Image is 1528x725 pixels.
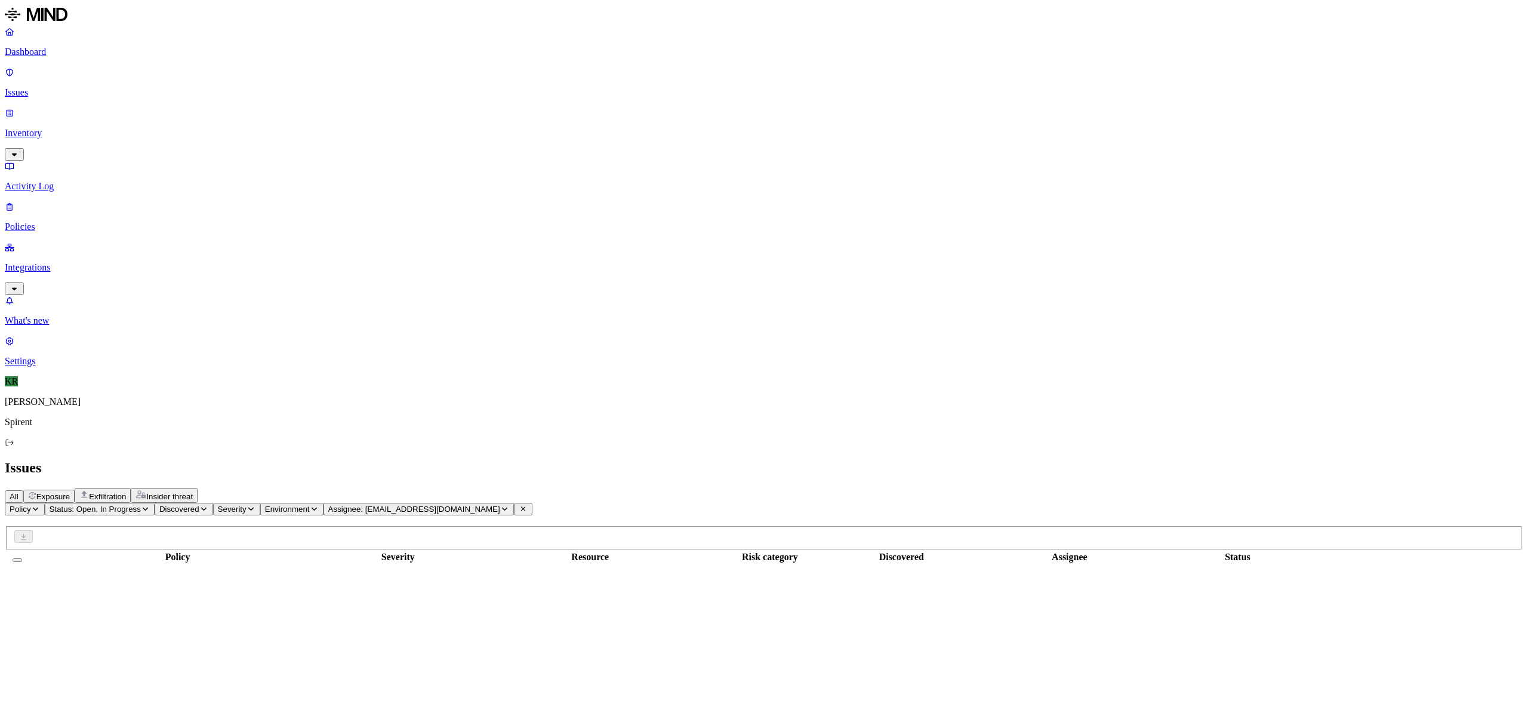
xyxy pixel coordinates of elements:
[5,47,1523,57] p: Dashboard
[831,552,972,563] div: Discovered
[5,5,1523,26] a: MIND
[327,552,469,563] div: Severity
[5,295,1523,326] a: What's new
[5,181,1523,192] p: Activity Log
[5,417,1523,428] p: Spirent
[10,492,19,501] span: All
[5,161,1523,192] a: Activity Log
[711,552,828,563] div: Risk category
[1167,552,1308,563] div: Status
[5,356,1523,367] p: Settings
[5,67,1523,98] a: Issues
[5,262,1523,273] p: Integrations
[5,201,1523,232] a: Policies
[975,552,1165,563] div: Assignee
[146,492,193,501] span: Insider threat
[5,26,1523,57] a: Dashboard
[13,558,22,562] button: Select all
[5,107,1523,159] a: Inventory
[5,128,1523,139] p: Inventory
[471,552,709,563] div: Resource
[5,242,1523,293] a: Integrations
[5,336,1523,367] a: Settings
[30,552,325,563] div: Policy
[5,222,1523,232] p: Policies
[5,376,18,386] span: KR
[265,505,310,514] span: Environment
[36,492,70,501] span: Exposure
[5,5,67,24] img: MIND
[50,505,141,514] span: Status: Open, In Progress
[5,460,1523,476] h2: Issues
[89,492,126,501] span: Exfiltration
[5,87,1523,98] p: Issues
[5,315,1523,326] p: What's new
[10,505,31,514] span: Policy
[218,505,247,514] span: Severity
[159,505,199,514] span: Discovered
[328,505,500,514] span: Assignee: [EMAIL_ADDRESS][DOMAIN_NAME]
